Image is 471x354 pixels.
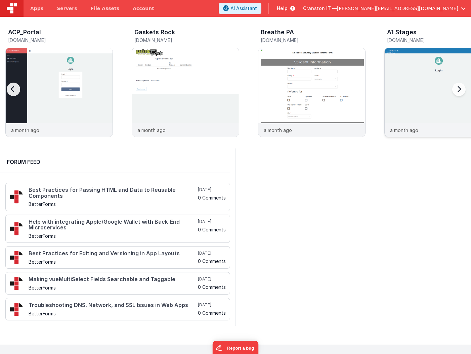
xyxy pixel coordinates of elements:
h5: BetterForms [29,259,197,264]
p: a month ago [137,127,166,134]
a: Best Practices for Editing and Versioning in App Layouts BetterForms [DATE] 0 Comments [5,246,230,269]
h5: [DATE] [198,187,226,192]
h2: Forum Feed [7,158,223,166]
h5: BetterForms [29,202,197,207]
img: 295_2.png [10,251,23,264]
a: Best Practices for Passing HTML and Data to Reusable Components BetterForms [DATE] 0 Comments [5,183,230,211]
h5: [DOMAIN_NAME] [261,38,366,43]
span: [PERSON_NAME][EMAIL_ADDRESS][DOMAIN_NAME] [337,5,458,12]
img: 295_2.png [10,222,23,235]
h4: Best Practices for Passing HTML and Data to Reusable Components [29,187,197,199]
h5: 0 Comments [198,227,226,232]
h5: [DOMAIN_NAME] [134,38,239,43]
a: Troubleshooting DNS, Network, and SSL Issues in Web Apps BetterForms [DATE] 0 Comments [5,298,230,320]
h4: Best Practices for Editing and Versioning in App Layouts [29,251,197,257]
button: AI Assistant [219,3,261,14]
h5: 0 Comments [198,195,226,200]
h3: Gaskets Rock [134,29,175,36]
span: File Assets [91,5,120,12]
h5: [DATE] [198,276,226,282]
h4: Troubleshooting DNS, Network, and SSL Issues in Web Apps [29,302,197,308]
p: a month ago [390,127,418,134]
span: Help [277,5,288,12]
span: Apps [30,5,43,12]
span: Servers [57,5,77,12]
h3: Breathe PA [261,29,294,36]
img: 295_2.png [10,303,23,316]
img: 295_2.png [10,190,23,204]
h5: [DOMAIN_NAME] [8,38,113,43]
h4: Help with integrating Apple/Google Wallet with Back-End Microservices [29,219,197,231]
h5: BetterForms [29,233,197,238]
img: 295_2.png [10,277,23,290]
a: Making vueMultiSelect Fields Searchable and Taggable BetterForms [DATE] 0 Comments [5,272,230,295]
h5: [DATE] [198,302,226,308]
h3: ACP_Portal [8,29,41,36]
h5: BetterForms [29,285,197,290]
h5: 0 Comments [198,284,226,290]
h5: [DATE] [198,219,226,224]
h5: 0 Comments [198,310,226,315]
h5: 0 Comments [198,259,226,264]
a: Help with integrating Apple/Google Wallet with Back-End Microservices BetterForms [DATE] 0 Comments [5,215,230,243]
span: AI Assistant [230,5,257,12]
button: Cranston IT — [PERSON_NAME][EMAIL_ADDRESS][DOMAIN_NAME] [303,5,466,12]
p: a month ago [264,127,292,134]
h4: Making vueMultiSelect Fields Searchable and Taggable [29,276,197,282]
span: Cranston IT — [303,5,337,12]
h5: [DATE] [198,251,226,256]
h5: BetterForms [29,311,197,316]
h3: A1 Stages [387,29,417,36]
